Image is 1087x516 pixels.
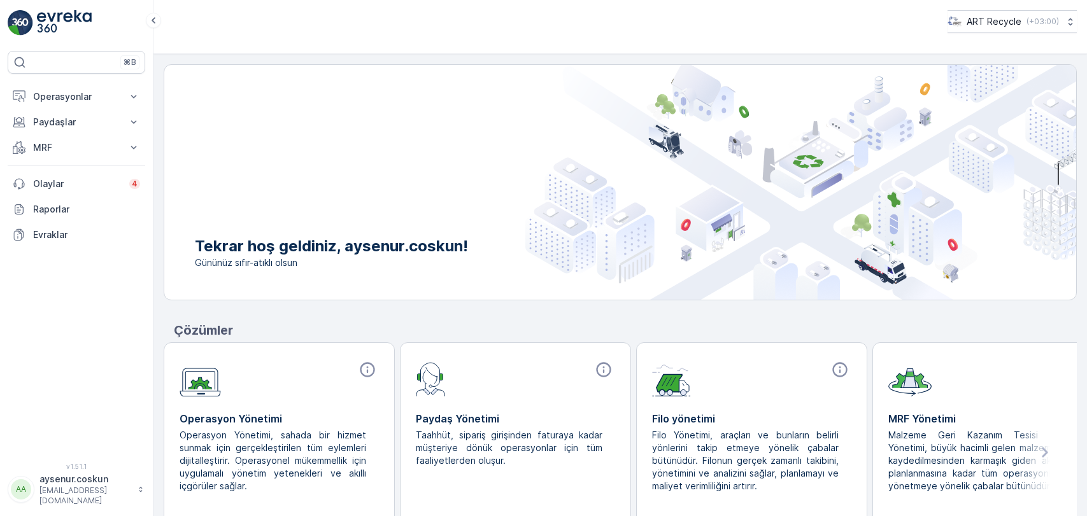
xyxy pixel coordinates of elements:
[652,411,851,426] p: Filo yönetimi
[195,256,468,269] span: Gününüz sıfır-atıklı olsun
[8,222,145,248] a: Evraklar
[132,179,138,189] p: 4
[37,10,92,36] img: logo_light-DOdMpM7g.png
[967,15,1021,28] p: ART Recycle
[652,429,841,492] p: Filo Yönetimi, araçları ve bunların belirli yönlerini takip etmeye yönelik çabalar bütünüdür. Fil...
[652,361,691,396] img: module-icon
[948,10,1077,33] button: ART Recycle(+03:00)
[416,429,605,467] p: Taahhüt, sipariş girişinden faturaya kadar müşteriye dönük operasyonlar için tüm faaliyetlerden o...
[416,411,615,426] p: Paydaş Yönetimi
[8,463,145,470] span: v 1.51.1
[180,361,221,397] img: module-icon
[33,116,120,129] p: Paydaşlar
[888,429,1077,492] p: Malzeme Geri Kazanım Tesisi (MRF) Yönetimi, büyük hacimli gelen malzemelerin kaydedilmesinden kar...
[195,236,468,256] p: Tekrar hoş geldiniz, aysenur.coskun!
[33,178,122,190] p: Olaylar
[8,197,145,222] a: Raporlar
[8,135,145,160] button: MRF
[180,429,369,492] p: Operasyon Yönetimi, sahada bir hizmet sunmak için gerçekleştirilen tüm eylemleri dijitalleştirir....
[39,485,131,506] p: [EMAIL_ADDRESS][DOMAIN_NAME]
[8,473,145,506] button: AAaysenur.coskun[EMAIL_ADDRESS][DOMAIN_NAME]
[1027,17,1059,27] p: ( +03:00 )
[948,15,962,29] img: image_23.png
[33,141,120,154] p: MRF
[33,90,120,103] p: Operasyonlar
[888,361,932,396] img: module-icon
[525,65,1076,300] img: city illustration
[8,109,145,135] button: Paydaşlar
[39,473,131,485] p: aysenur.coskun
[11,479,31,499] div: AA
[33,203,140,216] p: Raporlar
[8,10,33,36] img: logo
[416,361,446,396] img: module-icon
[180,411,379,426] p: Operasyon Yönetimi
[8,171,145,197] a: Olaylar4
[8,84,145,109] button: Operasyonlar
[33,228,140,241] p: Evraklar
[174,321,1077,340] p: Çözümler
[124,57,136,67] p: ⌘B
